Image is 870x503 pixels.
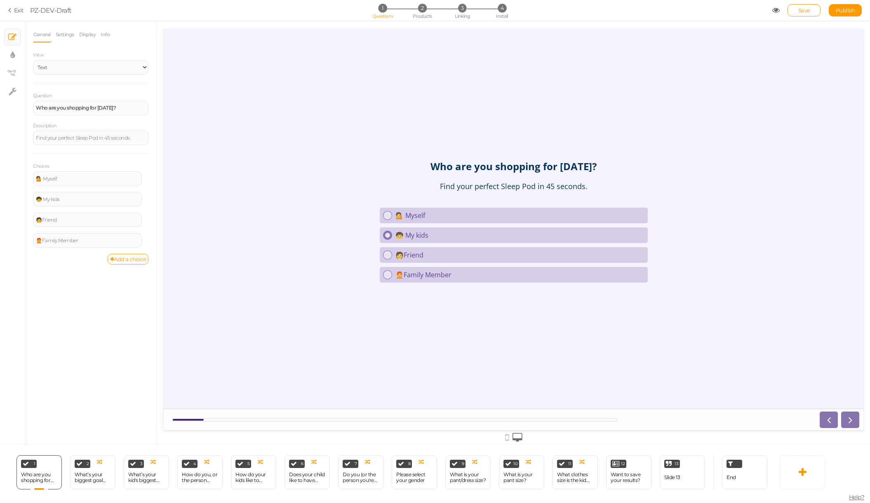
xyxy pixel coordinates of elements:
div: 🧑Friend [36,218,139,222]
li: 1 Questions [363,4,402,12]
div: 🧑Friend [232,222,481,231]
label: Question [33,93,52,99]
strong: Who are you shopping for [DATE]? [36,105,116,111]
div: Please select your gender [396,472,433,483]
div: What is your pant size? [503,472,540,483]
div: 11 What clothes size is the kid who will use the Sleep Pod? [553,455,598,489]
div: 2 What’s your biggest goal when it comes to sleep? [70,455,115,489]
div: Does your child like to have their head covered while sleeping? [289,472,325,483]
li: 2 Products [403,4,442,12]
div: Slide 13 [664,475,680,480]
span: 8 [408,462,411,466]
div: End [722,455,767,489]
span: Questions [372,13,393,19]
div: 10 What is your pant size? [499,455,544,489]
div: How do your kids like to sleep? [235,472,272,483]
div: 12 Want to save your results? [606,455,651,489]
span: 7 [355,462,357,466]
div: 🧑‍🦰Family Member [232,241,481,250]
div: What clothes size is the kid who will use the Sleep Pod? [557,472,593,483]
span: 2 [87,462,89,466]
div: 13 Slide 13 [660,455,705,489]
div: 8 Please select your gender [392,455,437,489]
div: 5 How do your kids like to sleep? [231,455,276,489]
span: 2 [418,4,427,12]
div: PZ-DEV-Draft [30,5,72,15]
div: Who are you shopping for [DATE]? [21,472,57,483]
div: 7 Do you (or the person you're shopping for) like to have your head covered while sleeping? [338,455,383,489]
div: Do you (or the person you're shopping for) like to have your head covered while sleeping? [343,472,379,483]
strong: Who are you shopping for [DATE]? [267,131,433,144]
span: 10 [513,462,517,466]
div: What’s your kid's biggest goal when it comes to sleep? [128,472,165,483]
span: 6 [301,462,303,466]
span: 4 [498,4,506,12]
label: Choices [33,164,49,169]
a: Exit [8,6,24,14]
span: 3 [140,462,143,466]
div: How do you, or the person you're shopping for, like to sleep? [182,472,218,483]
li: 3 Linking [443,4,482,12]
div: 1 Who are you shopping for [DATE]? [16,455,62,489]
span: 5 [247,462,250,466]
div: Save [788,4,821,16]
span: Help? [849,494,865,501]
a: Display [79,27,96,42]
span: End [727,474,736,480]
span: 1 [34,462,35,466]
div: Find your perfect Sleep Pod in 45 seconds. [36,136,146,140]
li: 4 Install [483,4,521,12]
div: 4 How do you, or the person you're shopping for, like to sleep? [177,455,223,489]
div: 9 What is your pant/dress size? [445,455,491,489]
div: 6 Does your child like to have their head covered while sleeping? [285,455,330,489]
div: 🧒 My kids [232,202,481,211]
span: View [33,52,44,58]
a: Info [100,27,110,42]
div: Find your perfect Sleep Pod in 45 seconds. [276,152,424,162]
div: 💁 Myself [232,182,481,191]
a: Add a choice [108,254,149,264]
span: Linking [455,13,470,19]
div: Want to save your results? [611,472,647,483]
span: 11 [568,462,571,466]
span: 12 [621,462,625,466]
span: Save [798,7,810,14]
span: Products [413,13,432,19]
div: 💁 Myself [36,176,139,181]
label: Description [33,123,56,129]
div: 🧑‍🦰Family Member [36,238,139,243]
div: 3 What’s your kid's biggest goal when it comes to sleep? [124,455,169,489]
a: General [33,27,51,42]
div: What is your pant/dress size? [450,472,486,483]
span: 4 [193,462,196,466]
span: 9 [462,462,464,466]
span: 13 [675,462,678,466]
span: Publish [836,7,855,14]
span: 1 [378,4,387,12]
a: Settings [55,27,75,42]
span: 3 [458,4,467,12]
div: 🧒 My kids [36,197,139,202]
div: What’s your biggest goal when it comes to sleep? [75,472,111,483]
span: Install [496,13,508,19]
